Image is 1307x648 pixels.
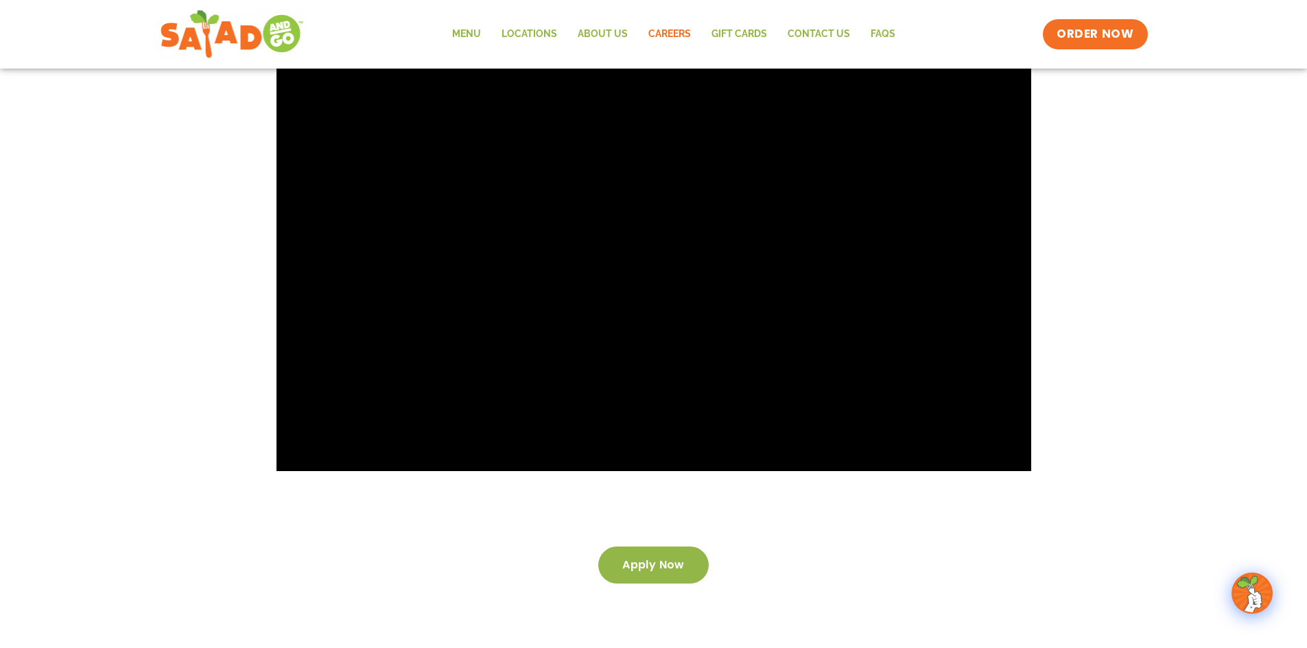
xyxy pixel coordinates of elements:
[442,19,906,50] nav: Menu
[860,19,906,50] a: FAQs
[1043,19,1147,49] a: ORDER NOW
[638,19,701,50] a: Careers
[276,47,1031,471] iframe: vimeo Video Player
[622,560,685,570] span: Apply now
[567,19,638,50] a: About Us
[491,19,567,50] a: Locations
[160,7,305,62] img: new-SAG-logo-768×292
[442,19,491,50] a: Menu
[1233,574,1271,612] img: wpChatIcon
[701,19,777,50] a: GIFT CARDS
[598,547,709,584] a: Apply now
[777,19,860,50] a: Contact Us
[1057,26,1133,43] span: ORDER NOW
